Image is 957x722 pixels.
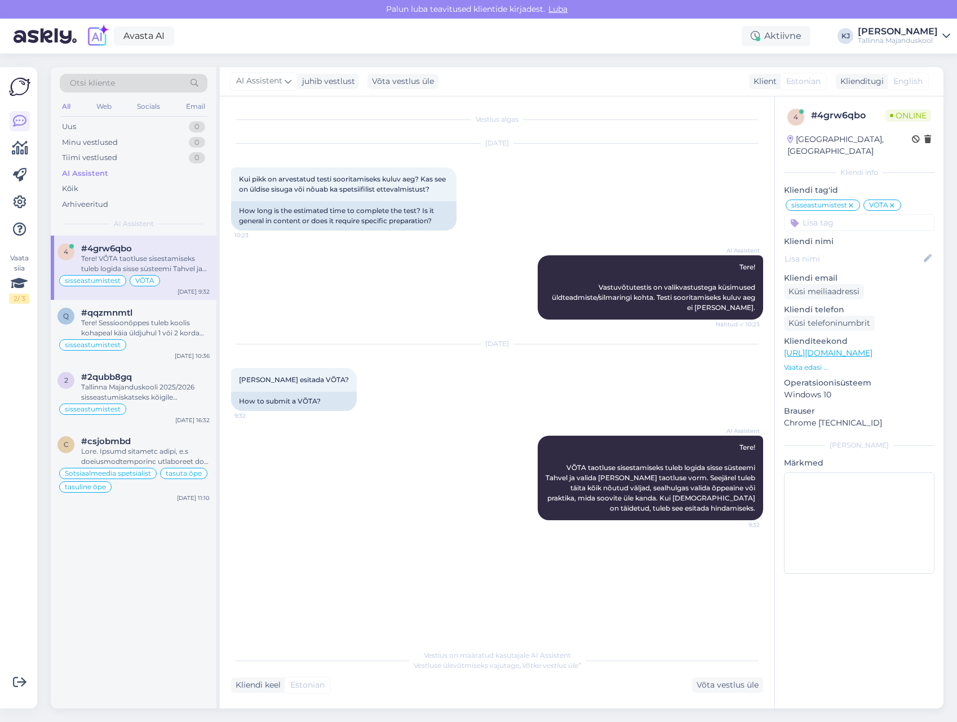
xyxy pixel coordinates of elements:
[784,284,864,299] div: Küsi meiliaadressi
[60,99,73,114] div: All
[62,137,118,148] div: Minu vestlused
[546,443,757,512] span: Tere! VÕTA taotluse sisestamiseks tuleb logida sisse süsteemi Tahvel ja valida [PERSON_NAME] taot...
[177,494,210,502] div: [DATE] 11:10
[64,247,68,256] span: 4
[236,75,282,87] span: AI Assistent
[784,417,934,429] p: Chrome [TECHNICAL_ID]
[9,76,30,98] img: Askly Logo
[791,202,847,209] span: sisseastumistest
[811,109,885,122] div: # 4grw6qbo
[794,113,798,121] span: 4
[64,440,69,449] span: c
[231,138,763,148] div: [DATE]
[784,377,934,389] p: Operatsioonisüsteem
[231,201,457,231] div: How long is the estimated time to complete the test? Is it general in content or does it require ...
[94,99,114,114] div: Web
[858,27,938,36] div: [PERSON_NAME]
[785,253,921,265] input: Lisa nimi
[114,26,174,46] a: Avasta AI
[65,470,151,477] span: Sotsiaalmeedia spetsialist
[869,202,888,209] span: VÕTA
[184,99,207,114] div: Email
[784,184,934,196] p: Kliendi tag'id
[290,679,325,691] span: Estonian
[838,28,853,44] div: KJ
[784,405,934,417] p: Brauser
[786,76,821,87] span: Estonian
[692,677,763,693] div: Võta vestlus üle
[65,277,121,284] span: sisseastumistest
[81,308,132,318] span: #qqzmnmtl
[62,199,108,210] div: Arhiveeritud
[189,121,205,132] div: 0
[231,679,281,691] div: Kliendi keel
[9,253,29,304] div: Vaata siia
[414,661,581,670] span: Vestluse ülevõtmiseks vajutage
[234,231,277,240] span: 10:23
[784,362,934,373] p: Vaata edasi ...
[519,661,581,670] i: „Võtke vestlus üle”
[784,236,934,247] p: Kliendi nimi
[784,335,934,347] p: Klienditeekond
[62,168,108,179] div: AI Assistent
[81,254,210,274] div: Tere! VÕTA taotluse sisestamiseks tuleb logida sisse süsteemi Tahvel ja valida [PERSON_NAME] taot...
[114,219,154,229] span: AI Assistent
[784,440,934,450] div: [PERSON_NAME]
[65,406,121,413] span: sisseastumistest
[234,411,277,420] span: 9:32
[858,36,938,45] div: Tallinna Majanduskool
[239,175,448,193] span: Kui pikk on arvestatud testi sooritamiseks kuluv aeg? Kas see on üldise sisuga või nõuab ka spets...
[166,470,202,477] span: tasuta õpe
[836,76,884,87] div: Klienditugi
[81,243,132,254] span: #4grw6qbo
[784,389,934,401] p: Windows 10
[787,134,912,157] div: [GEOGRAPHIC_DATA], [GEOGRAPHIC_DATA]
[424,651,571,659] span: Vestlus on määratud kasutajale AI Assistent
[81,436,131,446] span: #csjobmbd
[63,312,69,320] span: q
[189,137,205,148] div: 0
[545,4,571,14] span: Luba
[135,277,154,284] span: VÕTA
[62,121,76,132] div: Uus
[749,76,777,87] div: Klient
[9,294,29,304] div: 2 / 3
[65,484,106,490] span: tasuline õpe
[81,318,210,338] div: Tere! Sessioonõppes tuleb koolis kohapeal käia üldjuhul 1 või 2 korda kuus kokku kuni kaheksal õp...
[175,416,210,424] div: [DATE] 16:32
[65,342,121,348] span: sisseastumistest
[175,352,210,360] div: [DATE] 10:36
[86,24,109,48] img: explore-ai
[717,427,760,435] span: AI Assistent
[231,392,357,411] div: How to submit a VÕTA?
[784,348,872,358] a: [URL][DOMAIN_NAME]
[893,76,923,87] span: English
[81,372,132,382] span: #2qubb8gq
[858,27,950,45] a: [PERSON_NAME]Tallinna Majanduskool
[189,152,205,163] div: 0
[784,214,934,231] input: Lisa tag
[239,375,349,384] span: [PERSON_NAME] esitada VÕTA?
[231,339,763,349] div: [DATE]
[716,320,760,329] span: Nähtud ✓ 10:23
[81,382,210,402] div: Tallinna Majanduskooli 2025/2026 sisseastumiskatseks kõigile kutseõppe 5.taseme esmaõppe kandidaa...
[784,167,934,178] div: Kliendi info
[231,114,763,125] div: Vestlus algas
[717,246,760,255] span: AI Assistent
[62,183,78,194] div: Kõik
[784,316,875,331] div: Küsi telefoninumbrit
[885,109,931,122] span: Online
[298,76,355,87] div: juhib vestlust
[81,446,210,467] div: Lore. Ipsumd sitametc adipi, e.s doeiusmodtemporinc utlaboreet do magnaaliqua, eni admini venia q...
[367,74,438,89] div: Võta vestlus üle
[784,304,934,316] p: Kliendi telefon
[135,99,162,114] div: Socials
[70,77,115,89] span: Otsi kliente
[62,152,117,163] div: Tiimi vestlused
[552,263,757,312] span: Tere! Vastuvõtutestis on valikvastustega küsimused üldteadmiste/silmaringi kohta. Testi sooritami...
[784,272,934,284] p: Kliendi email
[742,26,810,46] div: Aktiivne
[64,376,68,384] span: 2
[784,457,934,469] p: Märkmed
[717,521,760,529] span: 9:32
